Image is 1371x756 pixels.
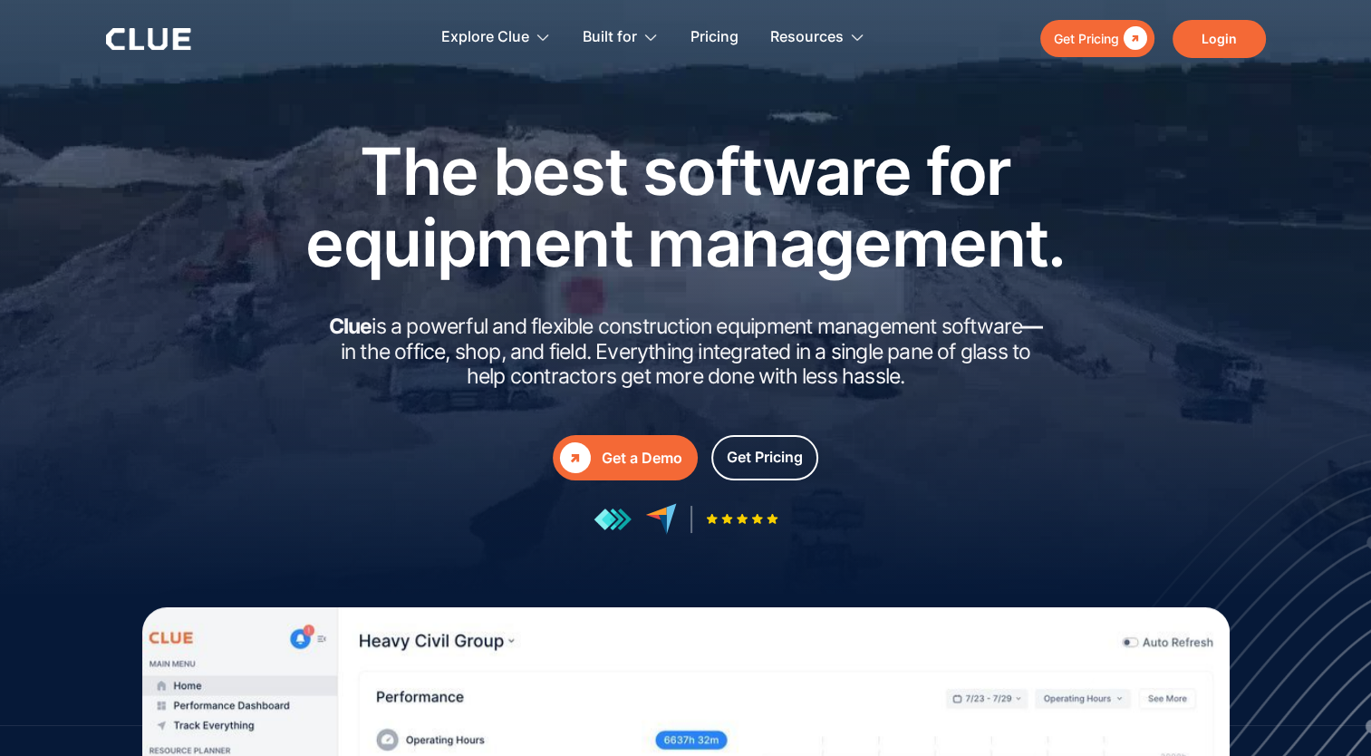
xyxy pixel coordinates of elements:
div: Resources [770,9,865,66]
iframe: Chat Widget [1046,503,1371,756]
a: Get Pricing [1040,20,1154,57]
div:  [560,442,591,473]
a: Get a Demo [553,435,698,480]
div:  [1119,27,1147,50]
a: Pricing [690,9,739,66]
div: Built for [583,9,659,66]
div: Resources [770,9,844,66]
strong: Clue [329,314,372,339]
a: Login [1173,20,1266,58]
img: reviews at getapp [594,508,632,531]
strong: — [1022,314,1042,339]
h2: is a powerful and flexible construction equipment management software in the office, shop, and fi... [323,315,1048,390]
div: Get a Demo [602,447,682,470]
img: Five-star rating icon [706,513,778,525]
h1: The best software for equipment management. [278,135,1094,278]
div: Get Pricing [1054,27,1119,50]
img: reviews at capterra [645,503,677,535]
div: Explore Clue [441,9,529,66]
a: Get Pricing [711,435,818,480]
div: Built for [583,9,637,66]
div: Explore Clue [441,9,551,66]
div: Get Pricing [727,446,803,469]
